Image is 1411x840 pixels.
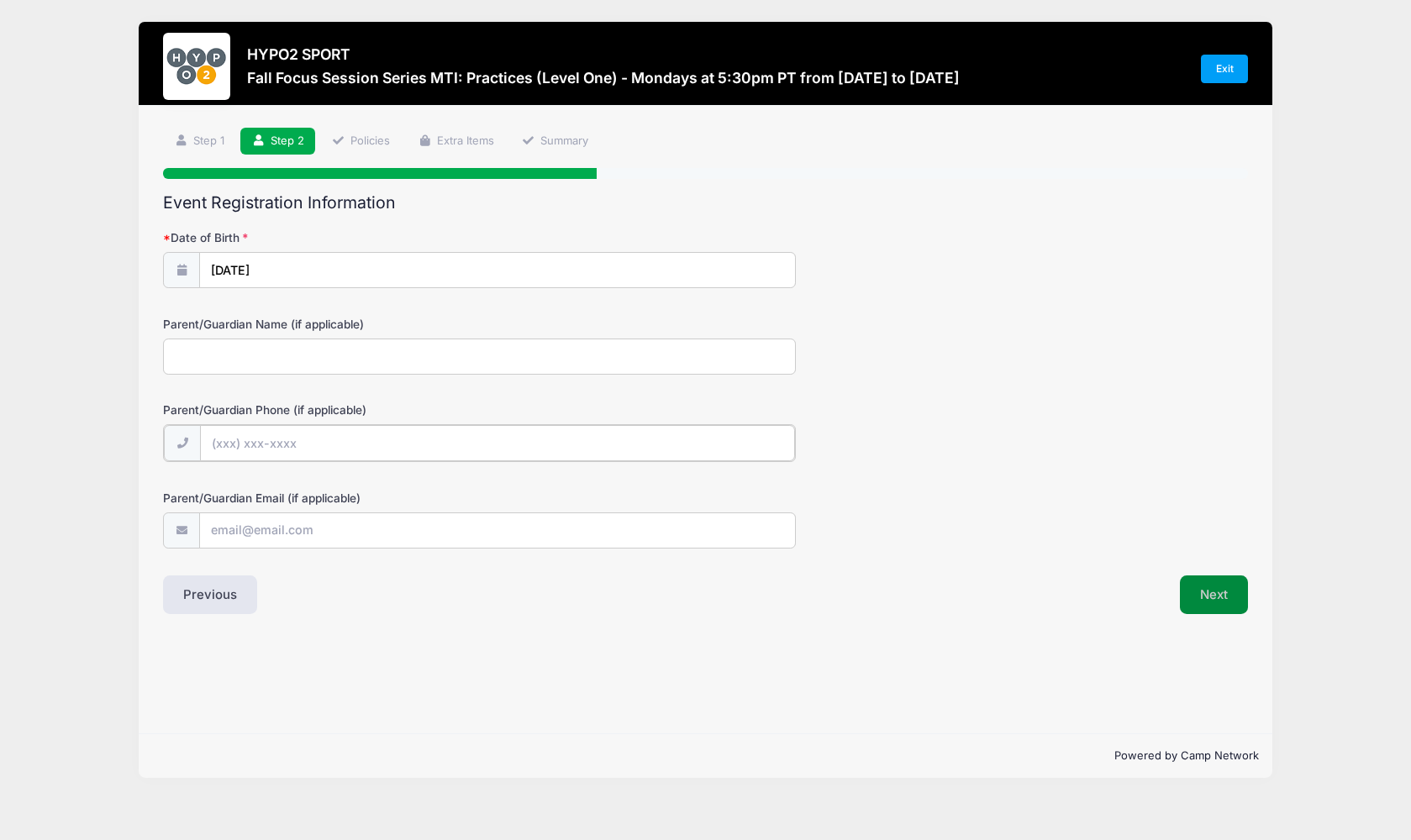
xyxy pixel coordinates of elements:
p: Powered by Camp Network [152,748,1259,764]
a: Extra Items [407,128,505,155]
label: Parent/Guardian Name (if applicable) [163,316,524,333]
a: Summary [510,128,599,155]
input: mm/dd/yyyy [199,252,796,288]
input: email@email.com [199,512,796,549]
a: Exit [1201,55,1248,83]
a: Step 2 [240,128,315,155]
a: Step 1 [163,128,235,155]
label: Parent/Guardian Email (if applicable) [163,490,524,507]
input: (xxx) xxx-xxxx [200,425,795,461]
h2: Event Registration Information [163,193,1248,213]
h3: HYPO2 SPORT [247,45,960,63]
label: Date of Birth [163,229,524,246]
label: Parent/Guardian Phone (if applicable) [163,402,524,418]
a: Policies [321,128,402,155]
h3: Fall Focus Session Series MTI: Practices (Level One) - Mondays at 5:30pm PT from [DATE] to [DATE] [247,69,960,87]
button: Next [1180,575,1248,614]
button: Previous [163,575,257,614]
